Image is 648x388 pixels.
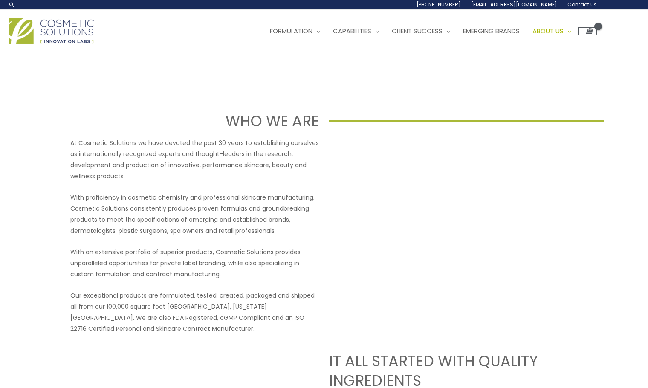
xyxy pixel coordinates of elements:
[457,18,526,44] a: Emerging Brands
[526,18,578,44] a: About Us
[417,1,461,8] span: [PHONE_NUMBER]
[578,27,597,35] a: View Shopping Cart, empty
[9,18,94,44] img: Cosmetic Solutions Logo
[385,18,457,44] a: Client Success
[257,18,597,44] nav: Site Navigation
[270,26,312,35] span: Formulation
[327,18,385,44] a: Capabilities
[70,137,319,182] p: At Cosmetic Solutions we have devoted the past 30 years to establishing ourselves as internationa...
[263,18,327,44] a: Formulation
[471,1,557,8] span: [EMAIL_ADDRESS][DOMAIN_NAME]
[45,110,319,131] h1: WHO WE ARE
[463,26,520,35] span: Emerging Brands
[329,137,578,277] iframe: Get to know Cosmetic Solutions Private Label Skin Care
[70,192,319,236] p: With proficiency in cosmetic chemistry and professional skincare manufacturing, Cosmetic Solution...
[70,290,319,334] p: Our exceptional products are formulated, tested, created, packaged and shipped all from our 100,0...
[333,26,371,35] span: Capabilities
[70,246,319,280] p: With an extensive portfolio of superior products, Cosmetic Solutions provides unparalleled opport...
[392,26,443,35] span: Client Success
[9,1,15,8] a: Search icon link
[532,26,564,35] span: About Us
[567,1,597,8] span: Contact Us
